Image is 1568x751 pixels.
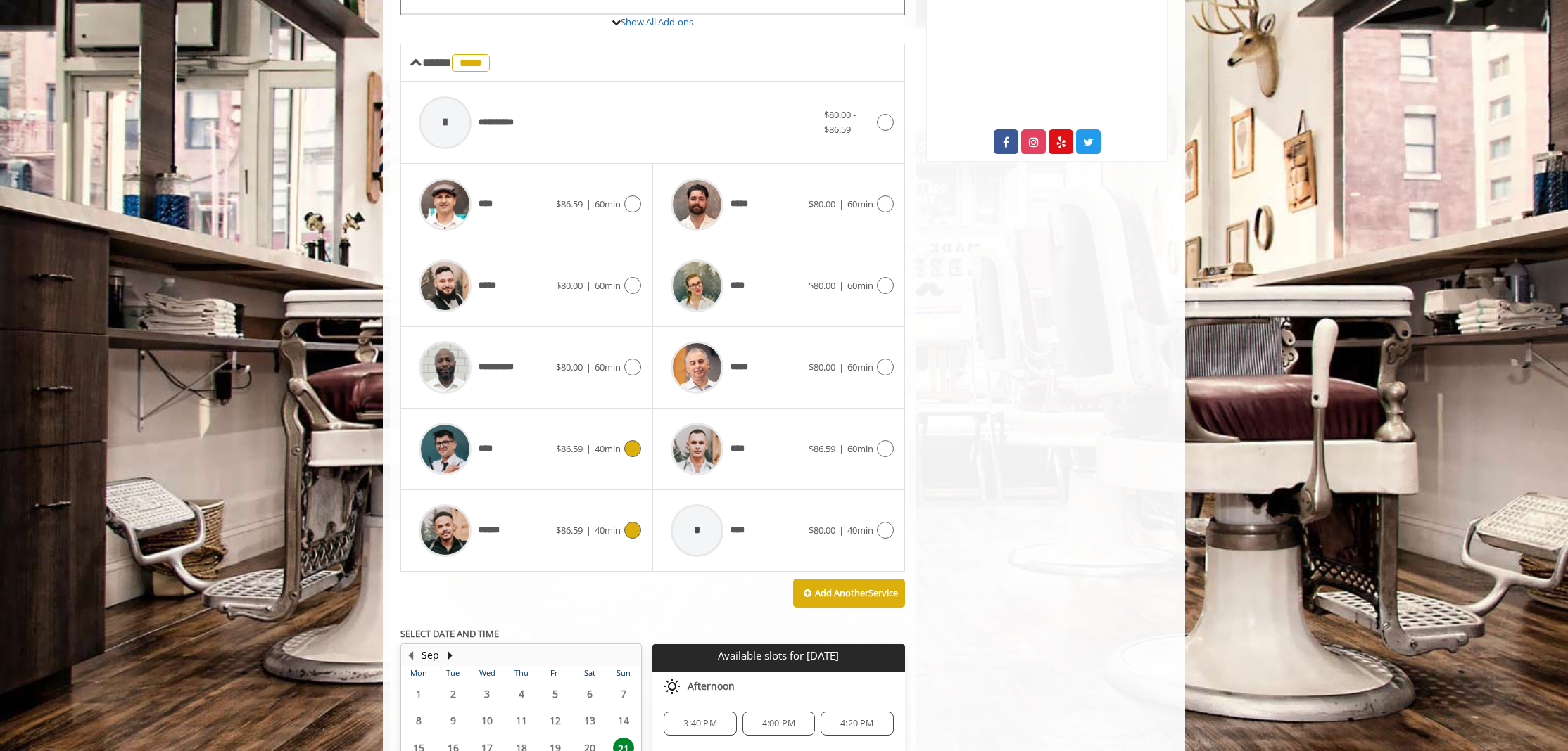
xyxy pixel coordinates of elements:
span: 60min [595,361,621,373]
button: Previous Month [405,648,416,663]
span: $80.00 [556,361,583,373]
span: | [839,279,844,292]
span: | [586,442,591,455]
b: SELECT DATE AND TIME [400,627,499,640]
span: $80.00 [809,361,835,373]
th: Sun [607,666,641,680]
span: $80.00 [809,279,835,292]
span: 4:00 PM [762,718,795,729]
div: 4:20 PM [821,712,893,736]
span: 60min [847,442,873,455]
button: Add AnotherService [793,579,905,608]
th: Wed [470,666,504,680]
span: | [839,524,844,537]
span: | [839,361,844,373]
span: 60min [595,279,621,292]
span: $80.00 [809,198,835,210]
span: 60min [847,361,873,373]
span: $86.59 [556,524,583,537]
th: Fri [538,666,572,680]
span: $86.59 [556,198,583,210]
img: afternoon slots [664,678,681,695]
span: | [586,279,591,292]
span: 40min [847,524,873,537]
a: Show All Add-ons [621,15,693,28]
span: Afternoon [688,681,735,692]
b: Add Another Service [815,586,898,599]
span: $86.59 [556,442,583,455]
th: Mon [402,666,436,680]
th: Sat [572,666,606,680]
span: | [586,361,591,373]
button: Sep [422,648,439,663]
span: | [839,198,844,210]
th: Tue [436,666,469,680]
span: 4:20 PM [840,718,873,729]
span: 60min [847,279,873,292]
span: | [586,198,591,210]
p: Available slots for [DATE] [658,650,899,662]
span: $86.59 [809,442,835,455]
span: 3:40 PM [683,718,716,729]
span: 40min [595,524,621,537]
span: $80.00 [556,279,583,292]
div: 3:40 PM [664,712,736,736]
span: $80.00 [809,524,835,537]
button: Next Month [444,648,455,663]
span: 40min [595,442,621,455]
span: 60min [595,198,621,210]
th: Thu [504,666,538,680]
span: | [839,442,844,455]
span: $80.00 - $86.59 [824,108,856,136]
span: | [586,524,591,537]
div: 4:00 PM [742,712,815,736]
span: 60min [847,198,873,210]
